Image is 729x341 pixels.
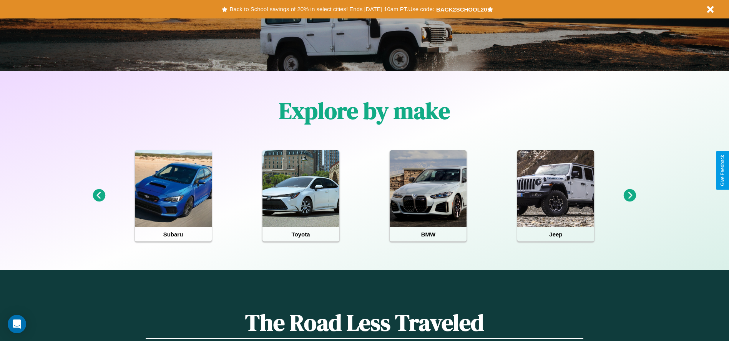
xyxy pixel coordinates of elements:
b: BACK2SCHOOL20 [436,6,487,13]
h4: Toyota [262,227,339,241]
button: Back to School savings of 20% in select cities! Ends [DATE] 10am PT.Use code: [228,4,436,15]
h1: The Road Less Traveled [146,307,583,339]
h4: BMW [390,227,467,241]
h4: Subaru [135,227,212,241]
h1: Explore by make [279,95,450,126]
h4: Jeep [517,227,594,241]
div: Open Intercom Messenger [8,315,26,333]
div: Give Feedback [720,155,725,186]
